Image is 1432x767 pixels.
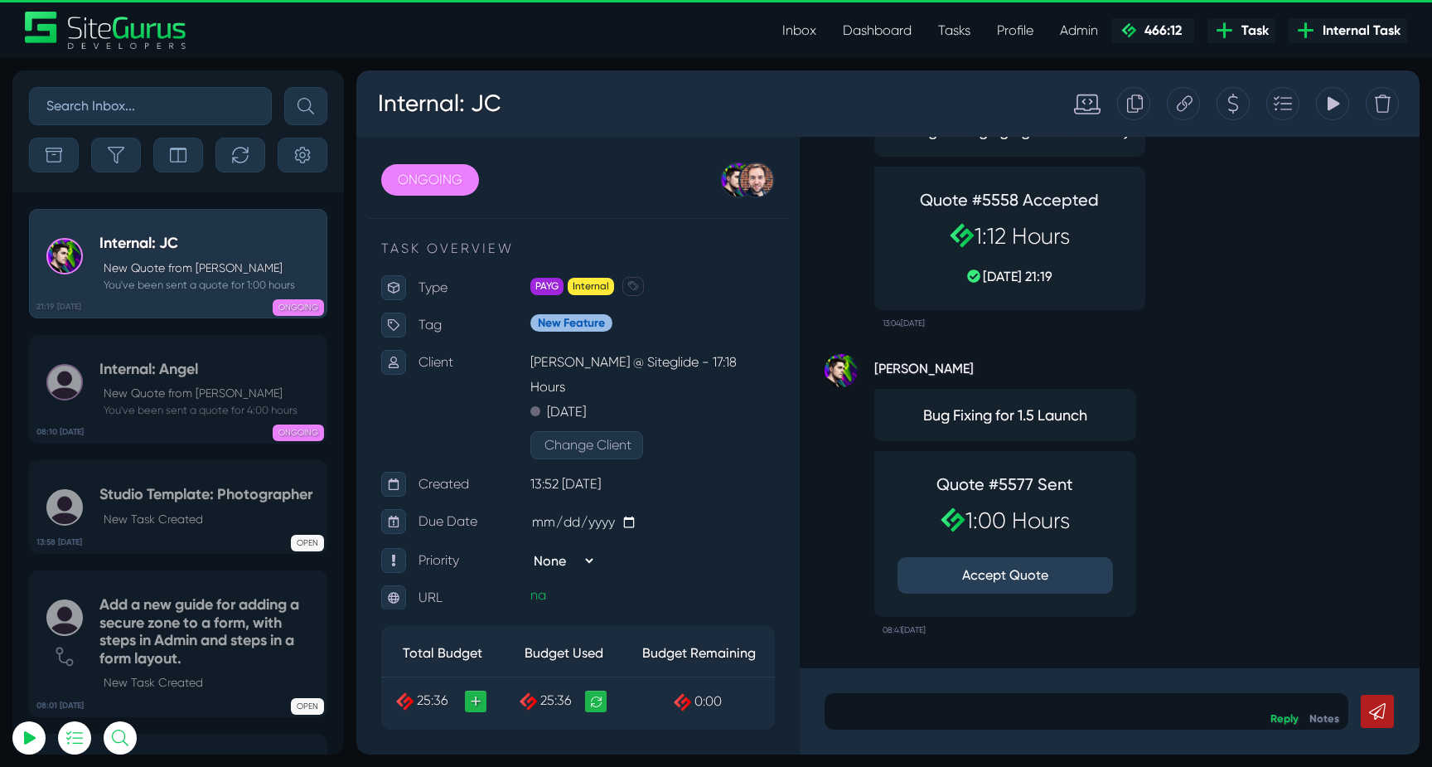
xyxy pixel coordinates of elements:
span: Task [1235,21,1269,41]
p: TASK OVERVIEW [25,168,418,188]
div: View Tracking Items [960,17,993,50]
b: 13:58 [DATE] [36,536,82,549]
p: [PERSON_NAME] @ Siteglide - 17:18 Hours [174,279,418,329]
small: 13:04[DATE] [526,240,568,266]
b: 08:10 [DATE] [36,426,84,439]
div: Standard [701,20,744,46]
h2: 1:00 Hours [541,437,757,464]
p: [DATE] 21:19 [545,197,761,216]
button: Accept Quote [541,487,757,523]
input: Search Inbox... [29,87,272,125]
p: [DATE] [191,329,230,354]
p: Tag [62,242,174,267]
a: Tasks [925,14,984,47]
span: 25:36 [60,622,92,638]
p: 13:52 [DATE] [174,401,418,426]
h4: Quote #5558 Accepted [545,119,761,139]
a: 466:12 [1111,18,1194,43]
h5: Studio Template: Photographer [99,486,312,504]
span: OPEN [291,535,324,551]
p: URL [62,515,174,540]
a: ONGOING [25,94,123,125]
span: Internal [211,207,258,225]
b: 08:01 [DATE] [36,700,84,712]
a: Internal Task [1289,18,1407,43]
small: You've been sent a quote for 1:00 hours [99,277,295,293]
a: Recalculate Budget Used [229,620,250,642]
span: PAYG [174,207,207,225]
h5: Add a new guide for adding a secure zone to a form, with steps in Admin and steps in a form layout. [99,596,318,667]
h4: Quote #5577 Sent [541,404,757,424]
span: Bug Fixing for 1.5 Launch [533,333,765,356]
a: + [109,620,130,642]
th: Total Budget [25,560,148,607]
p: New Quote from [PERSON_NAME] [104,385,298,402]
p: New Task Created [104,674,318,692]
p: New Quote from [PERSON_NAME] [104,260,295,277]
p: Created [62,401,174,426]
small: 08:41[DATE] [526,546,569,573]
div: Copy this Task URL [810,17,844,50]
h5: Internal: Angel [99,361,298,379]
small: You've been sent a quote for 4:00 hours [99,402,298,418]
div: Delete Task [1009,17,1043,50]
a: na [174,517,190,532]
a: 08:10 [DATE] Internal: AngelNew Quote from [PERSON_NAME] You've been sent a quote for 4:00 hours ... [29,335,327,444]
a: 21:19 [DATE] Internal: JCNew Quote from [PERSON_NAME] You've been sent a quote for 1:00 hours ONG... [29,209,327,318]
a: 13:58 [DATE] Studio Template: PhotographerNew Task Created OPEN [29,460,327,554]
h2: 1:12 Hours [545,153,761,179]
p: Client [62,279,174,304]
span: OPEN [291,698,324,715]
h3: Internal: JC [21,12,186,55]
p: New Task Created [104,511,312,528]
a: 08:01 [DATE] Add a new guide for adding a secure zone to a form, with steps in Admin and steps in... [29,570,327,717]
a: Admin [1047,14,1111,47]
strong: [PERSON_NAME] [518,284,780,308]
button: Change Client [174,361,287,389]
span: ONGOING [273,425,324,441]
p: Type [62,205,174,230]
img: Sitegurus Logo [25,12,187,49]
a: Reply [914,642,942,654]
div: Duplicate this Task [761,17,794,50]
span: ONGOING [273,299,324,316]
a: Notes [953,642,983,654]
a: Profile [984,14,1047,47]
span: New Feature [174,244,256,261]
b: 21:19 [DATE] [36,301,81,313]
span: 0:00 [338,623,365,638]
span: 466:12 [1138,22,1182,38]
a: Dashboard [830,14,925,47]
th: Budget Remaining [268,560,418,607]
a: SiteGurus [25,12,187,49]
a: Inbox [769,14,830,47]
span: 25:36 [184,622,215,638]
p: Priority [62,478,174,502]
h5: Internal: JC [99,235,295,253]
a: Task [1207,18,1275,43]
div: Add to Task Drawer [910,17,943,50]
th: Budget Used [148,560,268,607]
p: Due Date [62,439,174,464]
input: Email [54,195,236,231]
button: Log In [54,293,236,328]
div: Create a Quote [860,17,893,50]
span: Internal Task [1316,21,1401,41]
